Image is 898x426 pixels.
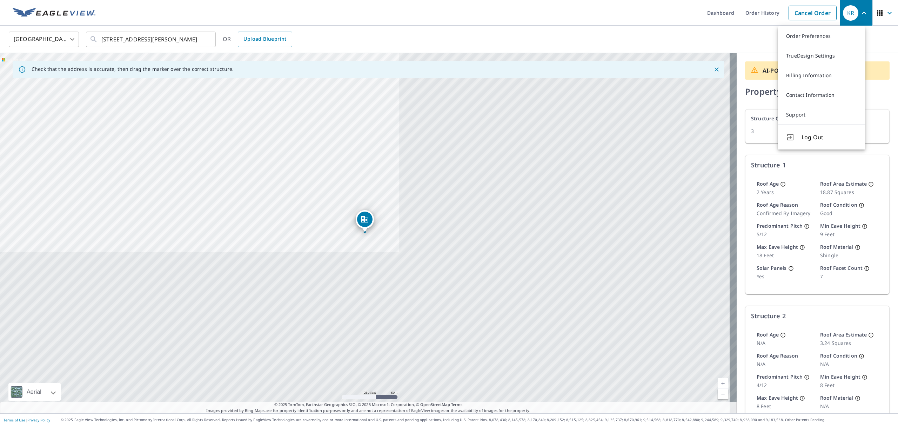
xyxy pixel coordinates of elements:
[778,105,865,125] a: Support
[757,273,815,280] p: yes
[859,202,864,208] span: Assessment of the roof's exterior condition. Five point ordinal scale.
[420,402,450,407] a: OpenStreetMap
[223,32,292,47] div: OR
[451,402,463,407] a: Terms
[745,61,890,80] div: This report was generated using automated machine learning and computer vision algorithms applied...
[238,32,292,47] a: Upload Blueprint
[802,133,857,141] span: Log Out
[8,383,61,401] div: Aerial
[862,374,867,380] span: Minimum of eave height measurements made in 4 cardinal directions (N,S,E,W).
[757,265,787,272] p: Solar Panels
[757,382,815,389] p: 4/12
[820,361,878,368] p: N/A
[868,181,874,187] span: 3D roof area (in squares).
[718,389,728,399] a: Current Level 17, Zoom Out
[763,66,864,75] p: AI-POWERED ANALYSIS DISCLAIMER
[804,374,810,380] span: Primary roof pitch (expressed as a ratio over 12), determined by the largest roof area.
[757,352,798,359] p: Roof Age Reason
[820,210,878,217] p: good
[757,394,798,401] p: Max Eave Height
[757,331,779,338] p: Roof Age
[32,66,234,72] p: Check that the address is accurate, then drag the marker over the correct structure.
[820,252,878,259] p: shingle
[9,29,79,49] div: [GEOGRAPHIC_DATA]
[4,418,25,422] a: Terms of Use
[778,26,865,46] a: Order Preferences
[859,353,864,359] span: Assessment of the roof's exterior condition. Five point ordinal scale.
[61,417,894,422] p: © 2025 Eagle View Technologies, Inc. and Pictometry International Corp. All Rights Reserved. Repo...
[757,340,815,347] p: N/A
[778,85,865,105] a: Contact Information
[757,252,815,259] p: 18 feet
[864,265,870,271] span: Count of distinct facets on the rooftop.
[820,222,860,229] p: Min Eave Height
[820,189,878,196] p: 18.87 Squares
[757,244,798,251] p: Max Eave Height
[799,395,805,401] span: Maximum of eave height measurements made in 4 cardinal directions (N,S,E,W).
[745,85,890,98] p: Property Data
[820,394,853,401] p: Roof Material
[101,29,201,49] input: Search by address or latitude-longitude
[27,418,50,422] a: Privacy Policy
[855,244,860,250] span: Primary roof material classifier for a given roof structure.
[780,181,786,187] span: Estimated age of a structure's roof.
[757,373,803,380] p: Predominant Pitch
[356,210,374,232] div: Dropped pin, building 1, Commercial property, 520 Hubbard Rd Lynnwood, WA 98036
[799,244,805,250] span: Maximum of eave height measurements made in 4 cardinal directions (N,S,E,W).
[751,161,884,169] p: Structure 1
[13,8,95,18] img: EV Logo
[804,223,810,229] span: Primary roof pitch (expressed as a ratio over 12), determined by the largest roof area.
[757,201,798,208] p: Roof Age Reason
[4,418,50,422] p: |
[788,265,794,271] span: Indicator identifying the presence of solar panels on the roof.
[25,383,43,401] div: Aerial
[751,115,884,122] p: Structure Count
[757,180,779,187] p: Roof Age
[778,66,865,85] a: Billing Information
[820,331,867,338] p: Roof Area Estimate
[820,403,878,410] p: N/A
[778,125,865,149] button: Log Out
[862,223,867,229] span: Minimum of eave height measurements made in 4 cardinal directions (N,S,E,W).
[757,222,803,229] p: Predominant Pitch
[778,46,865,66] a: TrueDesign Settings
[820,273,878,280] p: 7
[820,382,878,389] p: 8 feet
[757,361,815,368] p: N/A
[718,378,728,389] a: Current Level 17, Zoom In
[820,231,878,238] p: 9 feet
[780,332,786,338] span: Estimated age of a structure's roof.
[843,5,858,21] div: KR
[820,180,867,187] p: Roof Area Estimate
[820,201,857,208] p: Roof Condition
[757,210,815,217] p: confirmed by imagery
[820,265,863,272] p: Roof Facet Count
[751,312,884,320] p: Structure 2
[855,395,860,401] span: Primary roof material classifier for a given roof structure.
[789,6,837,20] a: Cancel Order
[757,189,815,196] p: 2 years
[820,352,857,359] p: Roof Condition
[820,373,860,380] p: Min Eave Height
[712,65,721,74] button: Close
[274,402,463,408] span: © 2025 TomTom, Earthstar Geographics SIO, © 2025 Microsoft Corporation, ©
[751,128,884,135] p: 3
[820,244,853,251] p: Roof Material
[820,340,878,347] p: 3.24 Squares
[757,231,815,238] p: 5/12
[868,332,874,338] span: 3D roof area (in squares).
[757,403,815,410] p: 8 feet
[243,35,286,44] span: Upload Blueprint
